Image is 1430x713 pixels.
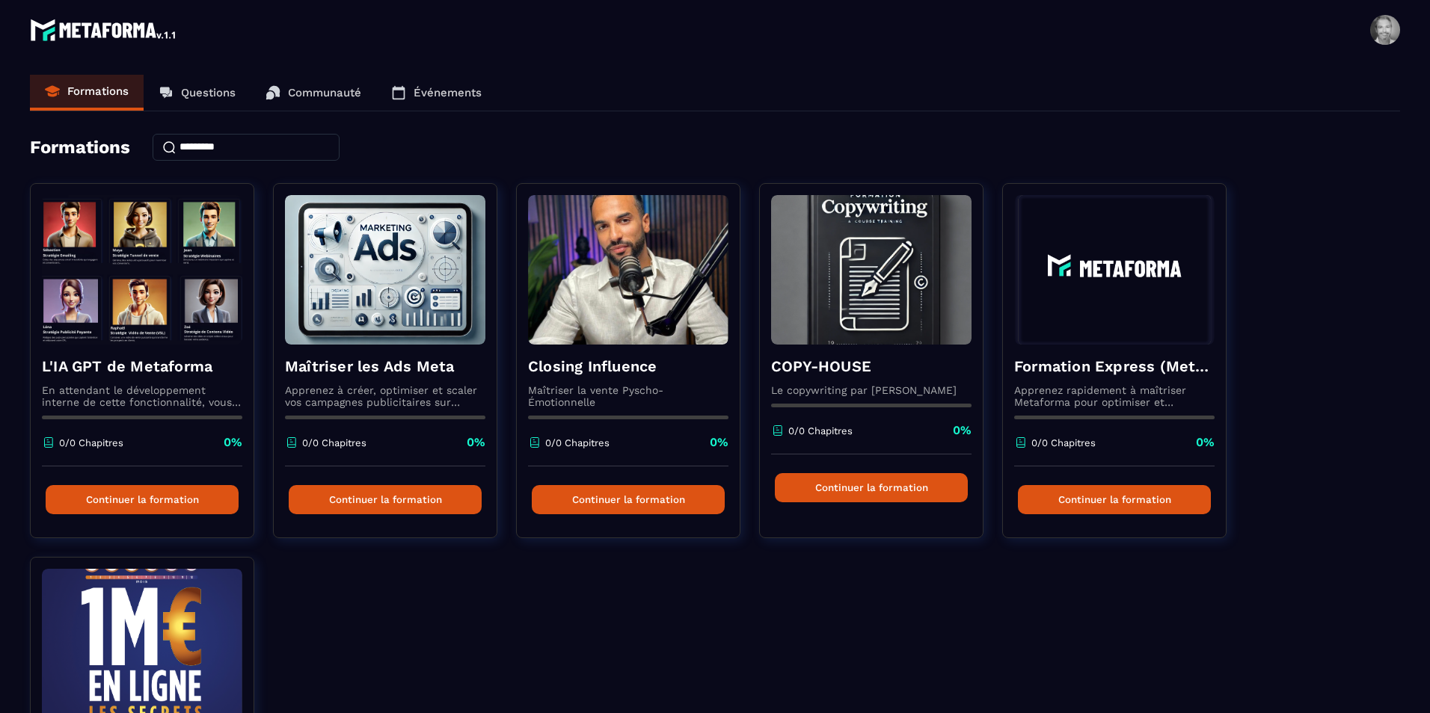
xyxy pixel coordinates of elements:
a: Communauté [251,75,376,111]
h4: COPY-HOUSE [771,356,972,377]
p: Formations [67,84,129,98]
button: Continuer la formation [532,485,725,514]
img: formation-background [771,195,972,345]
a: Questions [144,75,251,111]
button: Continuer la formation [289,485,482,514]
p: Événements [414,86,482,99]
img: formation-background [42,195,242,345]
h4: L'IA GPT de Metaforma [42,356,242,377]
a: formation-backgroundMaîtriser les Ads MetaApprenez à créer, optimiser et scaler vos campagnes pub... [273,183,516,557]
button: Continuer la formation [775,473,968,502]
p: En attendant le développement interne de cette fonctionnalité, vous pouvez déjà l’utiliser avec C... [42,384,242,408]
p: Communauté [288,86,361,99]
h4: Formations [30,137,130,158]
a: formation-backgroundFormation Express (Metaforma)Apprenez rapidement à maîtriser Metaforma pour o... [1002,183,1245,557]
h4: Maîtriser les Ads Meta [285,356,485,377]
h4: Closing Influence [528,356,728,377]
a: formation-backgroundClosing InfluenceMaîtriser la vente Pyscho-Émotionnelle0/0 Chapitres0%Continu... [516,183,759,557]
p: 0% [710,434,728,451]
p: Apprenez à créer, optimiser et scaler vos campagnes publicitaires sur Facebook et Instagram. [285,384,485,408]
a: Formations [30,75,144,111]
a: formation-backgroundCOPY-HOUSELe copywriting par [PERSON_NAME]0/0 Chapitres0%Continuer la formation [759,183,1002,557]
a: Événements [376,75,497,111]
p: Questions [181,86,236,99]
a: formation-backgroundL'IA GPT de MetaformaEn attendant le développement interne de cette fonctionn... [30,183,273,557]
p: Maîtriser la vente Pyscho-Émotionnelle [528,384,728,408]
p: 0/0 Chapitres [302,437,366,448]
p: 0% [224,434,242,451]
img: logo [30,15,178,45]
p: 0% [467,434,485,451]
p: 0/0 Chapitres [788,425,853,436]
h4: Formation Express (Metaforma) [1014,356,1215,377]
p: Apprenez rapidement à maîtriser Metaforma pour optimiser et automatiser votre business. 🚀 [1014,384,1215,408]
p: 0/0 Chapitres [545,437,610,448]
img: formation-background [528,195,728,345]
p: 0/0 Chapitres [59,437,123,448]
p: 0/0 Chapitres [1031,437,1096,448]
p: 0% [1196,434,1215,451]
img: formation-background [285,195,485,345]
button: Continuer la formation [46,485,239,514]
p: 0% [953,422,972,439]
p: Le copywriting par [PERSON_NAME] [771,384,972,396]
button: Continuer la formation [1018,485,1211,514]
img: formation-background [1014,195,1215,345]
